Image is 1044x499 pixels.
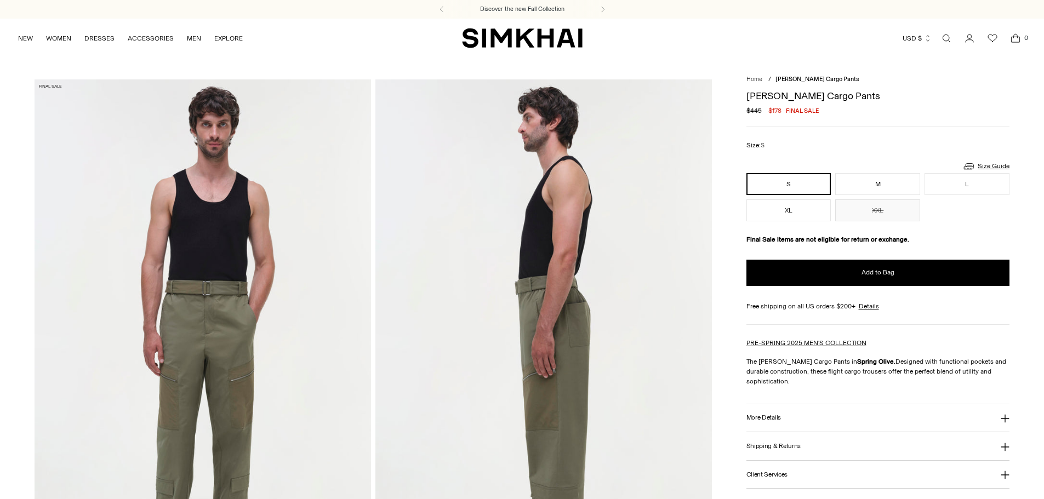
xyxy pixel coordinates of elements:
button: M [835,173,920,195]
a: Go to the account page [959,27,980,49]
span: Add to Bag [862,268,894,277]
a: Size Guide [962,159,1009,173]
a: Home [746,76,762,83]
h3: More Details [746,414,781,421]
a: EXPLORE [214,26,243,50]
button: Add to Bag [746,260,1010,286]
button: S [746,173,831,195]
a: Open cart modal [1005,27,1026,49]
div: / [768,75,771,84]
button: L [925,173,1009,195]
span: [PERSON_NAME] Cargo Pants [775,76,859,83]
button: XXL [835,199,920,221]
a: PRE-SPRING 2025 MEN'S COLLECTION [746,339,866,347]
h3: Client Services [746,471,788,478]
a: Discover the new Fall Collection [480,5,564,14]
label: Size: [746,140,765,151]
span: 0 [1021,33,1031,43]
span: $178 [768,106,781,116]
h1: [PERSON_NAME] Cargo Pants [746,91,1010,101]
a: MEN [187,26,201,50]
a: Wishlist [982,27,1003,49]
nav: breadcrumbs [746,75,1010,84]
strong: Spring Olive. [857,358,895,365]
button: More Details [746,404,1010,432]
a: DRESSES [84,26,115,50]
a: ACCESSORIES [128,26,174,50]
span: S [761,142,765,149]
div: Free shipping on all US orders $200+ [746,301,1010,311]
button: USD $ [903,26,932,50]
button: Client Services [746,461,1010,489]
a: NEW [18,26,33,50]
strong: Final Sale items are not eligible for return or exchange. [746,236,909,243]
button: XL [746,199,831,221]
s: $445 [746,106,762,116]
a: Details [859,301,879,311]
a: Open search modal [935,27,957,49]
button: Shipping & Returns [746,432,1010,460]
a: WOMEN [46,26,71,50]
p: The [PERSON_NAME] Cargo Pants in Designed with functional pockets and durable construction, these... [746,357,1010,386]
h3: Shipping & Returns [746,443,801,450]
a: SIMKHAI [462,27,583,49]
